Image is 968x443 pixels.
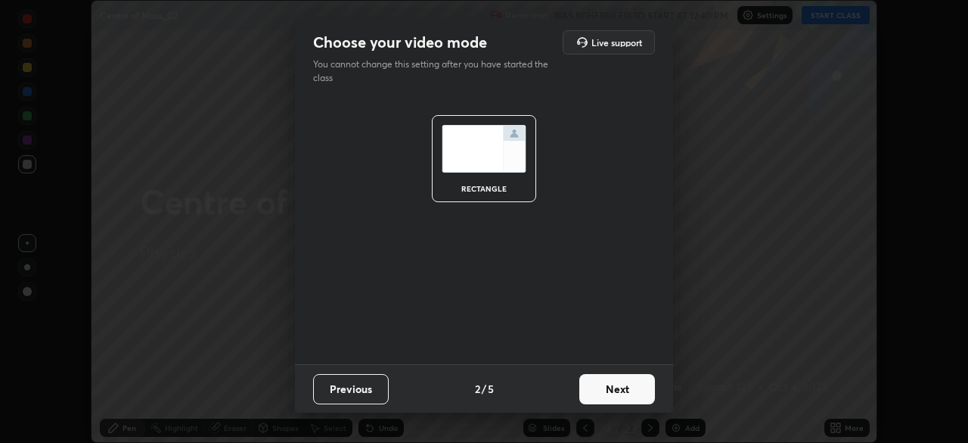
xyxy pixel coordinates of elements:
[482,381,486,397] h4: /
[313,33,487,52] h2: Choose your video mode
[579,374,655,404] button: Next
[488,381,494,397] h4: 5
[591,38,642,47] h5: Live support
[313,58,558,85] p: You cannot change this setting after you have started the class
[313,374,389,404] button: Previous
[454,185,514,192] div: rectangle
[442,125,526,173] img: normalScreenIcon.ae25ed63.svg
[475,381,480,397] h4: 2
